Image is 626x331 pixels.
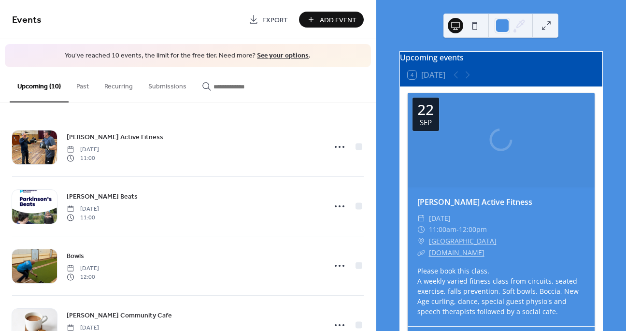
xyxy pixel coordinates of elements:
span: [DATE] [429,213,451,224]
span: 12:00pm [459,224,487,235]
button: Upcoming (10) [10,67,69,102]
span: Export [262,15,288,25]
div: ​ [417,213,425,224]
a: [GEOGRAPHIC_DATA] [429,235,497,247]
span: [PERSON_NAME] Active Fitness [67,132,163,142]
span: [PERSON_NAME] Community Cafe [67,310,172,320]
div: ​ [417,235,425,247]
span: Bowls [67,251,84,261]
span: Events [12,11,42,29]
a: [PERSON_NAME] Active Fitness [67,131,163,143]
div: ​ [417,224,425,235]
button: Submissions [141,67,194,101]
a: [PERSON_NAME] Community Cafe [67,310,172,321]
span: - [456,224,459,235]
button: Past [69,67,97,101]
a: [PERSON_NAME] Active Fitness [417,197,532,207]
span: 11:00 [67,214,99,222]
span: [DATE] [67,264,99,273]
div: Sep [420,119,432,126]
a: Bowls [67,250,84,261]
a: [DOMAIN_NAME] [429,248,484,257]
button: Recurring [97,67,141,101]
div: 22 [417,102,434,117]
span: 12:00 [67,273,99,282]
div: ​ [417,247,425,259]
a: Export [242,12,295,28]
div: Upcoming events [400,52,602,63]
span: You've reached 10 events, the limit for the free tier. Need more? . [14,51,361,61]
span: [DATE] [67,204,99,213]
span: 11:00am [429,224,456,235]
a: See your options [257,49,309,62]
div: Please book this class. A weekly varied fitness class from circuits, seated exercise, falls preve... [408,266,595,317]
span: [DATE] [67,145,99,154]
span: 11:00 [67,154,99,163]
a: [PERSON_NAME] Beats [67,191,138,202]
